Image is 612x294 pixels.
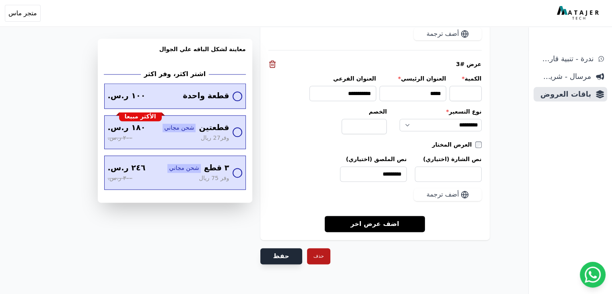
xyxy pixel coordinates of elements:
div: الأكثر مبيعا [119,112,162,121]
button: أضف ترجمة [414,188,482,201]
img: MatajerTech Logo [557,6,601,21]
label: نوع التسعير [400,108,481,116]
span: ٢٠٠ ر.س. [108,134,132,143]
button: أضف ترجمة [414,27,482,40]
span: ١٨٠ ر.س. [108,122,146,134]
span: ٣ قطع [204,162,229,174]
label: الكمية [449,75,482,83]
h3: معاينة لشكل الباقه علي الجوال [104,45,246,63]
h2: اشتر اكثر، وفر اكثر [144,69,206,79]
span: قطعتين [199,122,229,134]
span: قطعة واحدة [183,90,229,102]
span: وفر 75 ريال [199,174,229,183]
label: نص الشارة (اختياري) [415,155,482,163]
span: باقات العروض [537,89,591,100]
label: نص الملصق (اختياري) [340,155,407,163]
a: اضف عرض اخر [325,215,425,232]
span: ٣٠٠ ر.س. [108,174,132,183]
span: أضف ترجمة [427,29,459,39]
span: ١٠٠ ر.س. [108,90,146,102]
label: الخصم [342,108,387,116]
span: متجر ماس [8,8,37,18]
span: شحن مجاني [163,124,196,133]
span: أضف ترجمة [427,190,459,199]
label: العنوان الرئيسي [379,75,446,83]
button: حذف [307,248,330,264]
label: العنوان الفرعي [309,75,376,83]
span: ٢٤٦ ر.س. [108,162,146,174]
span: ندرة - تنبية قارب علي النفاذ [537,53,593,64]
span: شحن مجاني [167,164,200,173]
span: وفر27 ريال [201,134,229,143]
button: حفظ [260,248,302,264]
div: عرض #3 [268,60,482,68]
button: متجر ماس [5,5,41,22]
label: العرض المختار [432,141,475,149]
span: مرسال - شريط دعاية [537,71,591,82]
